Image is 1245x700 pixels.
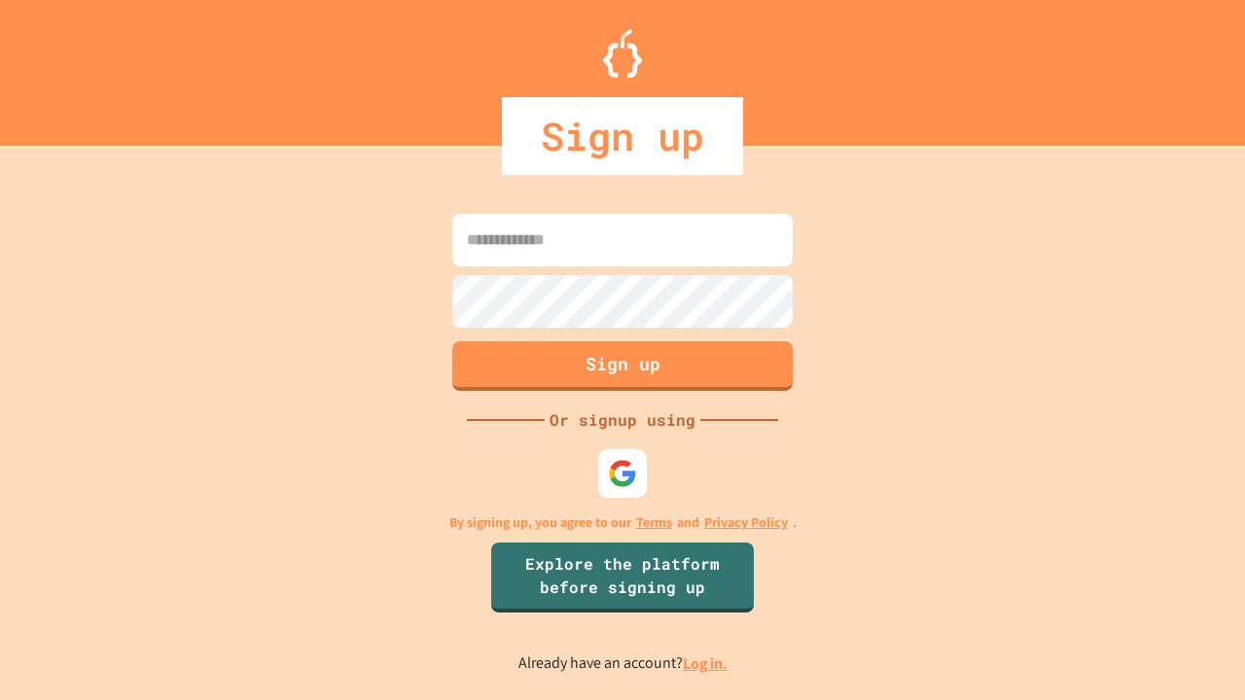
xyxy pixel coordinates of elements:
[491,542,754,612] a: Explore the platform before signing up
[449,512,797,533] p: By signing up, you agree to our and .
[545,408,700,432] div: Or signup using
[636,512,672,533] a: Terms
[452,341,793,391] button: Sign up
[518,651,728,676] p: Already have an account?
[704,512,788,533] a: Privacy Policy
[502,97,743,175] div: Sign up
[603,29,642,78] img: Logo.svg
[683,653,728,674] a: Log in.
[608,459,637,488] img: google-icon.svg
